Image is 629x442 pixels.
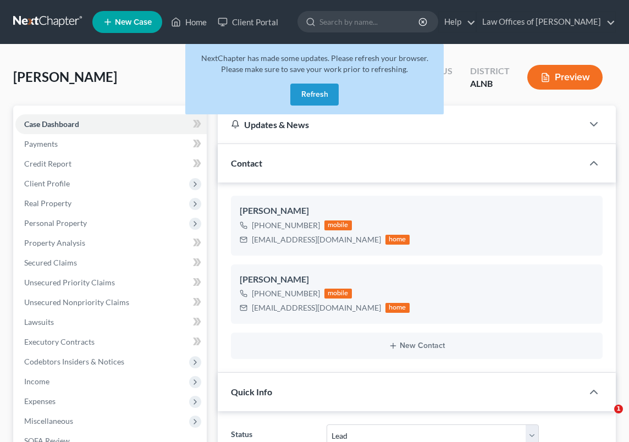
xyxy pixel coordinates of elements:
[231,158,262,168] span: Contact
[15,253,207,273] a: Secured Claims
[24,416,73,426] span: Miscellaneous
[252,288,320,299] div: [PHONE_NUMBER]
[240,341,594,350] button: New Contact
[24,139,58,148] span: Payments
[231,386,272,397] span: Quick Info
[24,238,85,247] span: Property Analysis
[439,12,476,32] a: Help
[15,114,207,134] a: Case Dashboard
[24,357,124,366] span: Codebtors Insiders & Notices
[477,12,615,32] a: Law Offices of [PERSON_NAME]
[231,119,570,130] div: Updates & News
[252,220,320,231] div: [PHONE_NUMBER]
[324,289,352,299] div: mobile
[115,18,152,26] span: New Case
[240,273,594,286] div: [PERSON_NAME]
[15,154,207,174] a: Credit Report
[15,273,207,292] a: Unsecured Priority Claims
[15,332,207,352] a: Executory Contracts
[24,278,115,287] span: Unsecured Priority Claims
[385,303,410,313] div: home
[24,377,49,386] span: Income
[527,65,603,90] button: Preview
[385,235,410,245] div: home
[24,297,129,307] span: Unsecured Nonpriority Claims
[24,396,56,406] span: Expenses
[24,218,87,228] span: Personal Property
[324,220,352,230] div: mobile
[15,134,207,154] a: Payments
[24,198,71,208] span: Real Property
[470,78,510,90] div: ALNB
[24,337,95,346] span: Executory Contracts
[240,205,594,218] div: [PERSON_NAME]
[319,12,420,32] input: Search by name...
[24,179,70,188] span: Client Profile
[212,12,284,32] a: Client Portal
[24,258,77,267] span: Secured Claims
[201,53,428,74] span: NextChapter has made some updates. Please refresh your browser. Please make sure to save your wor...
[15,312,207,332] a: Lawsuits
[13,69,117,85] span: [PERSON_NAME]
[24,119,79,129] span: Case Dashboard
[470,65,510,78] div: District
[24,317,54,327] span: Lawsuits
[592,405,618,431] iframe: Intercom live chat
[614,405,623,413] span: 1
[252,234,381,245] div: [EMAIL_ADDRESS][DOMAIN_NAME]
[15,233,207,253] a: Property Analysis
[165,12,212,32] a: Home
[15,292,207,312] a: Unsecured Nonpriority Claims
[24,159,71,168] span: Credit Report
[252,302,381,313] div: [EMAIL_ADDRESS][DOMAIN_NAME]
[290,84,339,106] button: Refresh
